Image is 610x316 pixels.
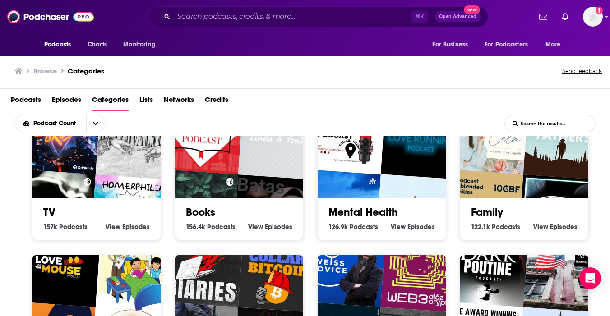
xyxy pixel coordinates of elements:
[238,98,320,180] img: Linda E Fortes
[139,92,153,111] a: Lists
[479,36,541,53] button: open menu
[43,223,57,231] span: 157k
[328,223,378,231] a: 126.9k Mental Health Podcasts
[426,36,479,53] button: open menu
[19,225,101,307] img: Love of the Mouse Podcast
[82,36,112,53] a: Charts
[411,11,428,23] span: ⌘ K
[596,7,603,14] svg: Add a profile image
[533,223,578,231] a: View Family Episodes
[391,223,406,231] span: View
[149,6,488,27] div: Search podcasts, credits, & more...
[33,67,57,75] h3: Browse
[186,223,205,231] span: 156.4k
[186,206,215,219] a: Books
[43,206,55,219] a: TV
[471,206,503,219] a: Family
[485,38,528,51] span: For Podcasters
[186,223,236,231] a: 156.4k Books Podcasts
[86,115,105,132] button: open menu
[533,223,548,231] span: View
[38,36,83,53] button: open menu
[162,225,244,307] img: Darknet Diaries
[96,230,178,312] img: Práctica Pedagógica Licenciatura en Pedagogía Infantil 4-514015
[15,120,86,127] button: open menu
[11,92,41,111] a: Podcasts
[391,223,435,231] a: View Mental Health Episodes
[88,38,107,51] span: Charts
[248,223,292,231] a: View Books Episodes
[447,225,529,307] img: Dark Poutine - True Crime and Dark History
[328,223,348,231] span: 126.9k
[106,223,120,231] span: View
[44,38,71,51] span: Podcasts
[435,11,481,22] button: Open AdvancedNew
[579,267,601,289] div: Open Intercom Messenger
[350,223,378,231] span: Podcasts
[33,120,79,127] span: Podcast Count
[558,9,572,24] a: Show notifications dropdown
[59,223,88,231] span: Podcasts
[205,92,228,111] a: Credits
[545,38,561,51] span: More
[471,223,520,231] a: 122.1k Family Podcasts
[583,7,603,27] button: Show profile menu
[238,230,320,312] img: Blue Collar Bitcoin
[123,38,155,51] span: Monitoring
[550,223,578,231] span: Episodes
[52,92,81,111] a: Episodes
[559,65,605,78] button: Send feedback
[328,206,398,219] a: Mental Health
[14,115,120,132] h2: Choose List sort
[164,92,194,111] a: Networks
[539,36,572,53] button: open menu
[381,98,463,180] img: The Love Running Podcast
[439,14,476,19] span: Open Advanced
[464,5,480,14] span: New
[174,9,411,24] input: Search podcasts, credits, & more...
[304,225,386,307] img: Weiss Advice
[492,223,520,231] span: Podcasts
[536,9,551,24] a: Show notifications dropdown
[106,223,150,231] a: View TV Episodes
[583,7,603,27] img: User Profile
[407,223,435,231] span: Episodes
[7,8,94,25] img: Podchaser - Follow, Share and Rate Podcasts
[265,223,292,231] span: Episodes
[583,7,603,27] span: Logged in as nell-elle
[43,223,88,231] a: 157k TV Podcasts
[523,230,605,312] img: The Monday American: American History Podcast
[248,223,263,231] span: View
[523,98,605,180] img: Hearts of the Fathers
[68,67,104,75] a: Categories
[432,38,468,51] span: For Business
[92,92,129,111] a: Categories
[96,98,178,180] img: Opazovalnica
[381,230,463,312] img: web3 with a16z crypto
[471,223,490,231] span: 122.1k
[122,223,150,231] span: Episodes
[117,36,167,53] button: open menu
[207,223,236,231] span: Podcasts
